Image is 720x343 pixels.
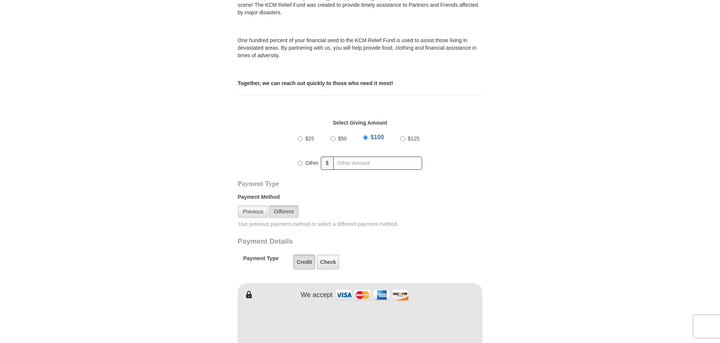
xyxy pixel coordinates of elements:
[238,193,482,204] label: Payment Method
[317,255,339,270] label: Check
[333,120,387,126] strong: Select Giving Amount
[238,181,482,187] h4: Payment Type
[238,205,268,218] a: Previous
[293,255,315,270] label: Credit
[243,255,279,265] h5: Payment Type
[269,205,299,218] a: Different
[238,37,482,59] p: One hundred percent of your financial seed to the KCM Relief Fund is used to assist those living ...
[408,136,419,142] span: $125
[371,134,384,140] span: $100
[238,220,483,228] span: Use previous payment method or select a different payment method.
[238,237,430,246] h3: Payment Details
[305,160,319,166] span: Other
[333,157,422,170] input: Other Amount
[238,80,393,86] b: Together, we can reach out quickly to those who need it most!
[334,287,410,303] img: credit cards accepted
[305,136,314,142] span: $25
[301,291,333,299] h4: We accept
[321,157,334,170] span: $
[338,136,347,142] span: $50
